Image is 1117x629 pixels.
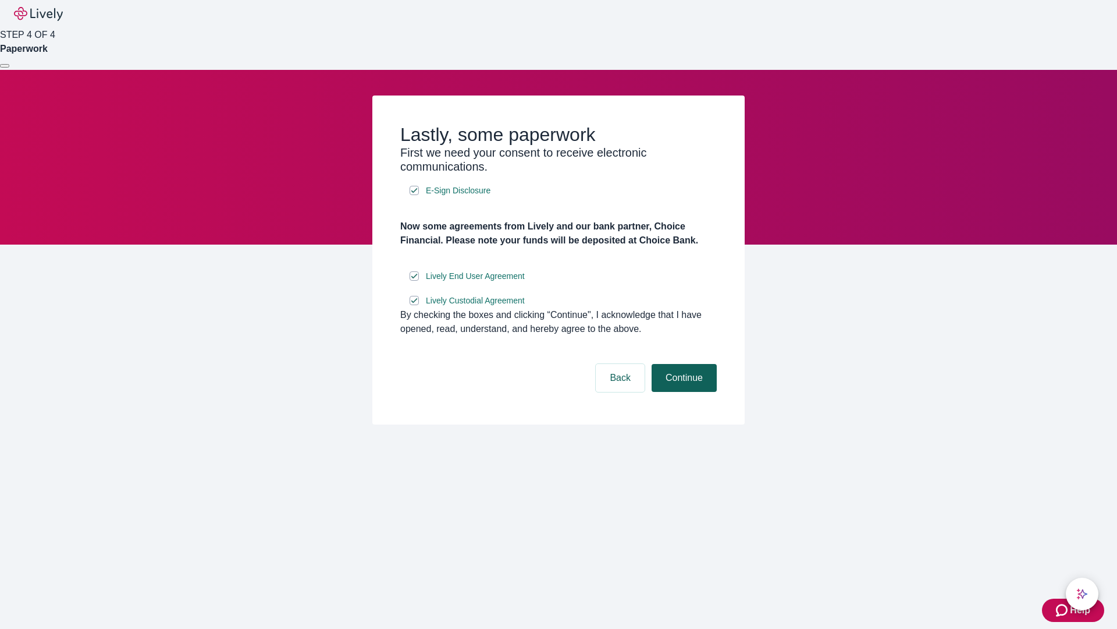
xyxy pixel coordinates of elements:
[1076,588,1088,600] svg: Lively AI Assistant
[426,295,525,307] span: Lively Custodial Agreement
[424,183,493,198] a: e-sign disclosure document
[400,308,717,336] div: By checking the boxes and clicking “Continue", I acknowledge that I have opened, read, understand...
[426,270,525,282] span: Lively End User Agreement
[596,364,645,392] button: Back
[424,294,527,308] a: e-sign disclosure document
[400,146,717,174] h3: First we need your consent to receive electronic communications.
[424,269,527,284] a: e-sign disclosure document
[1070,603,1090,617] span: Help
[1042,599,1104,622] button: Zendesk support iconHelp
[426,185,490,197] span: E-Sign Disclosure
[400,220,717,248] h4: Now some agreements from Lively and our bank partner, Choice Financial. Please note your funds wi...
[1066,578,1098,610] button: chat
[400,123,717,146] h2: Lastly, some paperwork
[1056,603,1070,617] svg: Zendesk support icon
[14,7,63,21] img: Lively
[652,364,717,392] button: Continue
